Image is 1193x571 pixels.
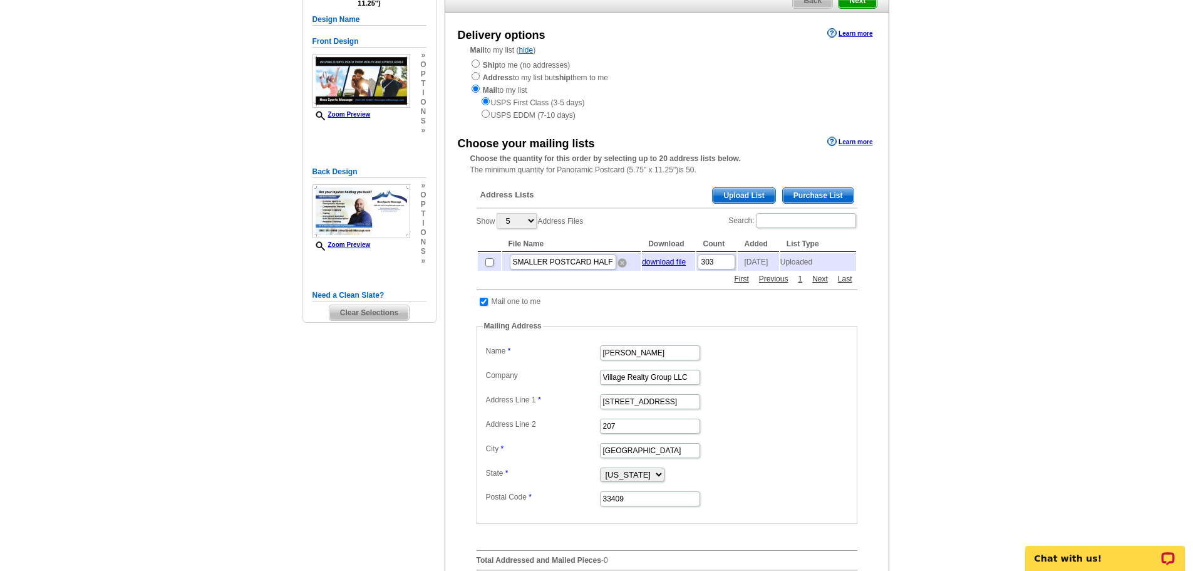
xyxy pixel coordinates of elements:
[458,135,595,152] div: Choose your mailing lists
[795,273,805,285] a: 1
[312,241,371,248] a: Zoom Preview
[497,213,537,229] select: ShowAddress Files
[470,96,864,121] div: USPS First Class (3-5 days) USPS EDDM (7-10 days)
[827,137,872,147] a: Learn more
[420,126,426,135] span: »
[420,51,426,60] span: »
[445,45,889,121] div: to my list ( )
[470,58,864,121] div: to me (no addresses) to my list but them to me to my list
[420,238,426,247] span: n
[420,191,426,200] span: o
[420,200,426,209] span: p
[420,117,426,126] span: s
[312,184,410,238] img: small-thumb.jpg
[486,345,599,357] label: Name
[312,290,426,301] h5: Need a Clean Slate?
[555,73,571,82] strong: ship
[420,70,426,79] span: p
[617,256,627,265] a: Remove this list
[420,107,426,117] span: n
[312,54,410,108] img: small-thumb.jpg
[486,419,599,430] label: Address Line 2
[486,443,599,454] label: City
[420,247,426,256] span: s
[312,111,371,118] a: Zoom Preview
[420,228,426,238] span: o
[312,36,426,48] h5: Front Design
[642,258,686,266] a: download file
[420,181,426,191] span: »
[738,236,778,252] th: Added
[835,273,855,285] a: Last
[502,236,641,252] th: File Name
[470,46,485,55] strong: Mail
[696,236,736,252] th: Count
[728,212,857,229] label: Search:
[483,86,497,95] strong: Mail
[486,468,599,479] label: State
[486,491,599,503] label: Postal Code
[312,14,426,26] h5: Design Name
[642,236,695,252] th: Download
[809,273,831,285] a: Next
[420,256,426,266] span: »
[519,46,534,55] a: hide
[477,212,584,230] label: Show Address Files
[756,213,856,228] input: Search:
[483,320,543,332] legend: Mailing Address
[617,258,627,268] img: deleteOver.png
[420,60,426,70] span: o
[780,253,856,271] td: Uploaded
[713,188,775,203] span: Upload List
[470,154,741,163] strong: Choose the quantity for this order by selecting up to 20 address lists below.
[483,73,513,82] strong: Address
[731,273,751,285] a: First
[491,295,542,308] td: Mail one to me
[420,79,426,88] span: t
[445,153,889,175] div: The minimum quantity for Panoramic Postcard (5.75" x 11.25")is 50.
[477,556,601,565] strong: Total Addressed and Mailed Pieces
[486,394,599,406] label: Address Line 1
[480,189,534,201] span: Address Lists
[738,253,778,271] td: [DATE]
[458,27,545,44] div: Delivery options
[420,88,426,98] span: i
[1017,532,1193,571] iframe: LiveChat chat widget
[420,219,426,228] span: i
[604,556,608,565] span: 0
[780,236,856,252] th: List Type
[756,273,792,285] a: Previous
[312,166,426,178] h5: Back Design
[783,188,854,203] span: Purchase List
[420,209,426,219] span: t
[827,28,872,38] a: Learn more
[329,305,409,320] span: Clear Selections
[483,61,499,70] strong: Ship
[420,98,426,107] span: o
[486,370,599,381] label: Company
